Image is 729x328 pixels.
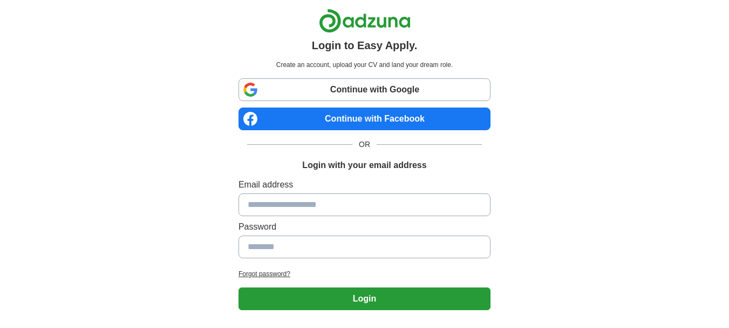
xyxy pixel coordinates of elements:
[239,287,490,310] button: Login
[352,139,377,150] span: OR
[302,159,426,172] h1: Login with your email address
[312,37,418,53] h1: Login to Easy Apply.
[239,78,490,101] a: Continue with Google
[241,60,488,70] p: Create an account, upload your CV and land your dream role.
[319,9,411,33] img: Adzuna logo
[239,178,490,191] label: Email address
[239,220,490,233] label: Password
[239,269,490,279] a: Forgot password?
[239,108,490,130] a: Continue with Facebook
